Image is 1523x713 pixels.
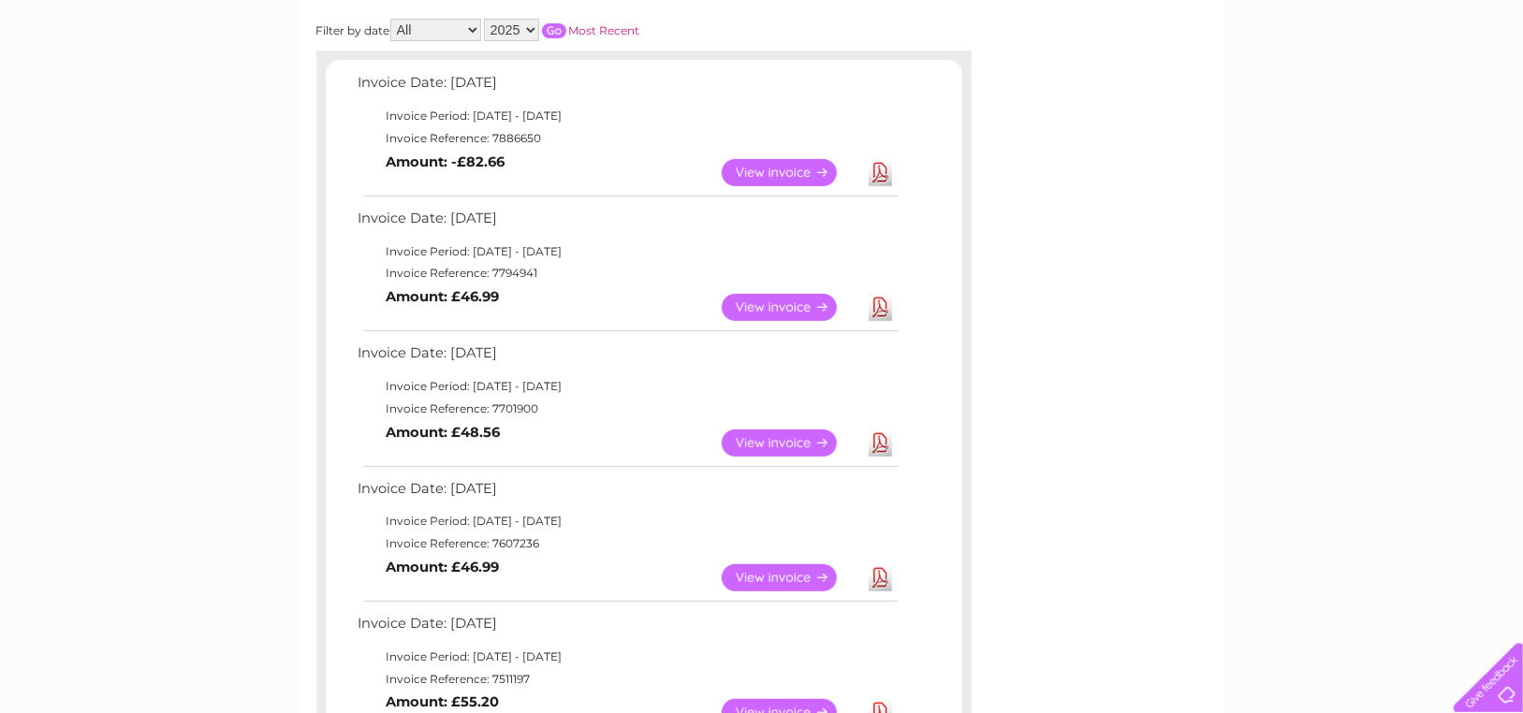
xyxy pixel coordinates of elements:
[1240,80,1281,94] a: Energy
[387,153,505,170] b: Amount: -£82.66
[354,206,901,240] td: Invoice Date: [DATE]
[1360,80,1387,94] a: Blog
[354,532,901,555] td: Invoice Reference: 7607236
[722,564,859,591] a: View
[387,559,500,575] b: Amount: £46.99
[569,23,640,37] a: Most Recent
[354,398,901,420] td: Invoice Reference: 7701900
[1293,80,1349,94] a: Telecoms
[354,341,901,375] td: Invoice Date: [DATE]
[1399,80,1444,94] a: Contact
[354,127,901,150] td: Invoice Reference: 7886650
[354,476,901,511] td: Invoice Date: [DATE]
[869,294,892,321] a: Download
[354,70,901,105] td: Invoice Date: [DATE]
[722,294,859,321] a: View
[354,510,901,532] td: Invoice Period: [DATE] - [DATE]
[354,240,901,263] td: Invoice Period: [DATE] - [DATE]
[320,10,1205,91] div: Clear Business is a trading name of Verastar Limited (registered in [GEOGRAPHIC_DATA] No. 3667643...
[387,693,500,710] b: Amount: £55.20
[869,429,892,457] a: Download
[722,429,859,457] a: View
[869,564,892,591] a: Download
[354,611,901,646] td: Invoice Date: [DATE]
[1461,80,1505,94] a: Log out
[1170,9,1299,33] a: 0333 014 3131
[722,159,859,186] a: View
[1194,80,1229,94] a: Water
[354,262,901,284] td: Invoice Reference: 7794941
[354,668,901,691] td: Invoice Reference: 7511197
[387,424,501,441] b: Amount: £48.56
[354,375,901,398] td: Invoice Period: [DATE] - [DATE]
[354,646,901,668] td: Invoice Period: [DATE] - [DATE]
[387,288,500,305] b: Amount: £46.99
[53,49,149,106] img: logo.png
[869,159,892,186] a: Download
[316,19,808,41] div: Filter by date
[354,105,901,127] td: Invoice Period: [DATE] - [DATE]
